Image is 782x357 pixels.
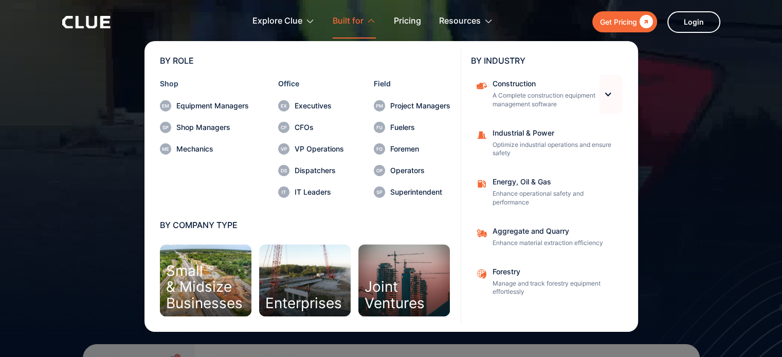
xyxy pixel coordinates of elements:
p: Optimize industrial operations and ensure safety [493,141,616,158]
div: Built for [333,5,363,37]
div: Shop [160,80,249,87]
div: Resources [439,5,493,37]
div: ConstructionConstructionA Complete construction equipment management software [471,75,623,114]
p: A Complete construction equipment management software [493,91,595,109]
a: Foremen [374,143,450,155]
div: Industrial & Power [493,129,616,137]
a: Get Pricing [592,11,657,32]
p: Enhance material extraction efficiency [493,239,616,248]
div:  [637,15,653,28]
a: Mechanics [160,143,249,155]
a: JointVentures [358,245,450,316]
a: Executives [278,100,344,111]
a: Enterprises [259,245,351,316]
a: VP Operations [278,143,344,155]
a: Aggregate and QuarryEnhance material extraction efficiency [471,222,623,253]
div: Office [278,80,344,87]
p: Manage and track forestry equipment effortlessly [493,279,616,297]
a: ForestryManage and track forestry equipment effortlessly [471,263,623,302]
img: Aggregate and Quarry [476,268,487,279]
div: Shop Managers [176,124,249,131]
a: ConstructionA Complete construction equipment management software [471,75,602,114]
div: Small & Midsize Businesses [166,263,243,311]
a: Industrial & PowerOptimize industrial operations and ensure safety [471,124,623,163]
div: Foremen [390,145,450,153]
a: Energy, Oil & GasEnhance operational safety and performance [471,173,623,212]
a: Pricing [394,5,421,37]
div: Resources [439,5,481,37]
div: Field [374,80,450,87]
img: fleet fuel icon [476,178,487,190]
div: BY INDUSTRY [471,57,623,65]
div: Explore Clue [252,5,302,37]
div: Construction [493,80,595,87]
div: BY ROLE [160,57,450,65]
div: BY COMPANY TYPE [160,221,450,229]
div: Superintendent [390,189,450,196]
a: Operators [374,165,450,176]
p: Enhance operational safety and performance [493,190,616,207]
div: IT Leaders [295,189,344,196]
a: Shop Managers [160,122,249,133]
div: Mechanics [176,145,249,153]
div: VP Operations [295,145,344,153]
div: Dispatchers [295,167,344,174]
iframe: Chat Widget [597,214,782,357]
img: Construction cone icon [476,129,487,141]
div: Forestry [493,268,616,275]
div: Fuelers [390,124,450,131]
div: Equipment Managers [176,102,249,109]
div: CFOs [295,124,344,131]
nav: Built for [62,39,720,332]
div: Get Pricing [600,15,637,28]
a: Small& MidsizeBusinesses [160,245,251,316]
div: Energy, Oil & Gas [493,178,616,185]
a: Superintendent [374,186,450,198]
div: Explore Clue [252,5,315,37]
a: IT Leaders [278,186,344,198]
div: Project Managers [390,102,450,109]
a: Login [667,11,720,33]
img: Aggregate and Quarry [476,228,487,239]
div: Aggregate and Quarry [493,228,616,235]
div: Joint Ventures [365,279,425,311]
a: Dispatchers [278,165,344,176]
div: Operators [390,167,450,174]
div: Enterprises [265,295,342,311]
a: CFOs [278,122,344,133]
a: Equipment Managers [160,100,249,111]
div: Built for [333,5,376,37]
a: Fuelers [374,122,450,133]
a: Project Managers [374,100,450,111]
img: Construction [476,80,487,91]
div: Executives [295,102,344,109]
